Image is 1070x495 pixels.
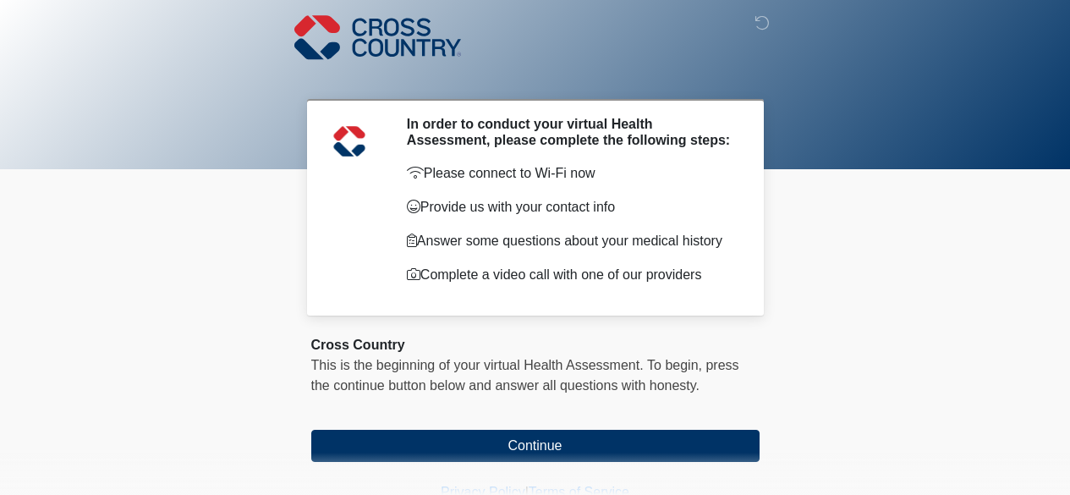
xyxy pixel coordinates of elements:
[324,116,375,167] img: Agent Avatar
[407,116,734,148] h2: In order to conduct your virtual Health Assessment, please complete the following steps:
[407,163,734,184] p: Please connect to Wi-Fi now
[407,197,734,217] p: Provide us with your contact info
[311,358,739,393] span: press the continue button below and answer all questions with honesty.
[407,265,734,285] p: Complete a video call with one of our providers
[311,358,644,372] span: This is the beginning of your virtual Health Assessment.
[299,61,772,92] h1: ‎ ‎ ‎
[311,430,760,462] button: Continue
[647,358,705,372] span: To begin,
[294,13,462,62] img: Cross Country Logo
[407,231,734,251] p: Answer some questions about your medical history
[311,335,760,355] div: Cross Country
